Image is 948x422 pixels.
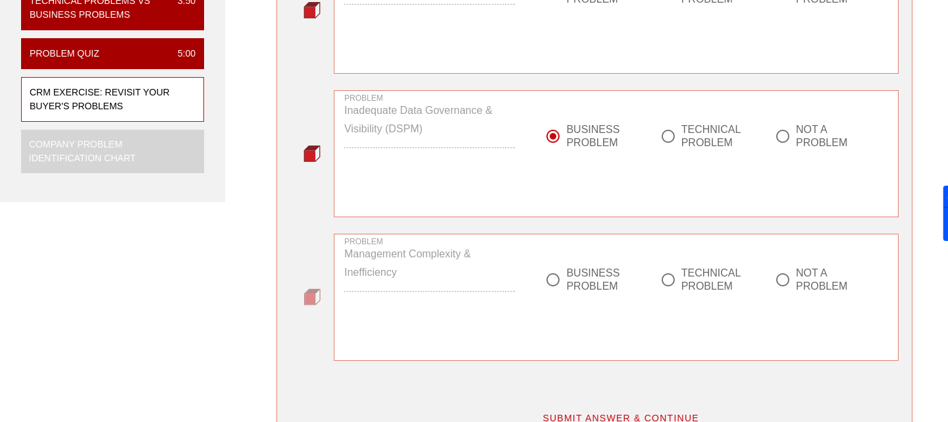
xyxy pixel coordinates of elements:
[344,237,383,247] label: PROBLEM
[796,267,863,293] div: NOT A PROBLEM
[303,288,321,305] img: question-bullet.png
[681,123,749,149] div: TECHNICAL PROBLEM
[303,145,321,162] img: question-bullet-actve.png
[303,1,321,18] img: question-bullet-actve.png
[30,86,185,113] div: CRM Exercise: Revisit Your Buyer's Problems
[566,267,633,293] div: BUSINESS PROBLEM
[344,93,383,103] label: PROBLEM
[681,267,749,293] div: TECHNICAL PROBLEM
[30,47,99,61] div: Problem Quiz
[167,47,196,61] div: 5:00
[566,123,633,149] div: BUSINESS PROBLEM
[29,138,186,165] div: Company Problem Identification Chart
[796,123,863,149] div: NOT A PROBLEM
